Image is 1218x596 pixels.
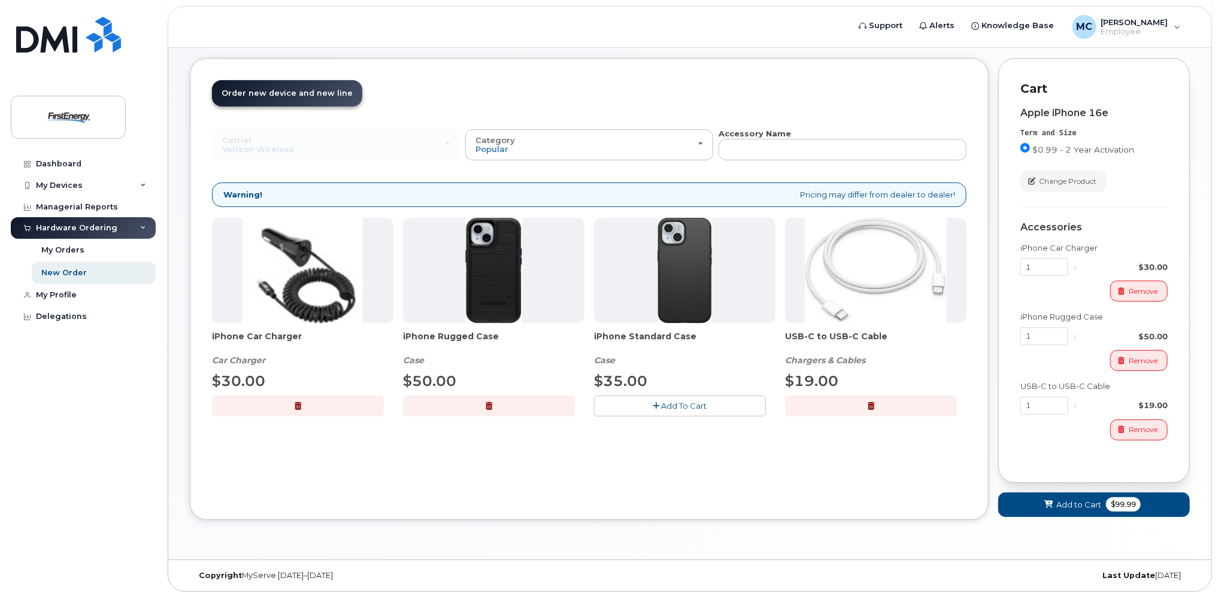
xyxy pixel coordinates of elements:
span: USB-C to USB-C Cable [785,330,966,354]
span: Popular [475,144,508,154]
span: $19.00 [785,372,838,390]
a: Alerts [911,14,964,38]
button: Add To Cart [594,396,766,416]
button: Add to Cart $99.99 [998,492,1190,517]
span: [PERSON_NAME] [1101,17,1168,27]
span: Change Product [1039,176,1096,187]
div: MyServe [DATE]–[DATE] [190,571,523,580]
span: Remove [1129,355,1158,366]
span: $99.99 [1106,497,1141,512]
div: USB-C to USB-C Cable [785,330,966,366]
span: Employee [1101,27,1168,37]
em: Case [594,355,615,366]
span: MC [1076,20,1092,34]
div: iPhone Rugged Case [1020,311,1168,323]
div: $50.00 [1082,331,1168,342]
a: Support [851,14,911,38]
span: Add To Cart [662,401,707,410]
span: $50.00 [403,372,456,390]
span: $30.00 [212,372,265,390]
button: Remove [1110,281,1168,302]
div: iPhone Standard Case [594,330,775,366]
input: $0.99 - 2 Year Activation [1020,143,1030,153]
div: Malick, Christopher [1064,15,1189,39]
div: x [1068,261,1082,273]
div: Term and Size [1020,128,1168,138]
span: Alerts [930,20,955,32]
span: $0.99 - 2 Year Activation [1032,145,1134,154]
span: iPhone Rugged Case [403,330,584,354]
div: $19.00 [1082,400,1168,411]
img: Symmetry.jpg [658,218,712,323]
img: iphonesecg.jpg [243,218,363,323]
em: Car Charger [212,355,265,366]
button: Remove [1110,419,1168,440]
img: Defender.jpg [465,218,522,323]
div: $30.00 [1082,261,1168,273]
div: x [1068,400,1082,411]
span: Category [475,135,515,145]
button: Remove [1110,350,1168,371]
iframe: Messenger Launcher [1166,544,1209,587]
span: Add to Cart [1056,499,1101,510]
div: Accessories [1020,222,1168,233]
strong: Last Update [1102,571,1155,580]
strong: Copyright [199,571,242,580]
strong: Warning! [223,189,262,200]
span: Remove [1129,424,1158,435]
span: Knowledge Base [982,20,1055,32]
div: x [1068,331,1082,342]
span: Support [869,20,903,32]
strong: Accessory Name [719,129,791,138]
div: iPhone Car Charger [212,330,393,366]
p: Cart [1020,80,1168,98]
button: Category Popular [465,129,713,160]
div: [DATE] [856,571,1190,580]
div: iPhone Car Charger [1020,242,1168,254]
div: Pricing may differ from dealer to dealer! [212,183,966,207]
button: Change Product [1020,171,1107,191]
span: iPhone Car Charger [212,330,393,354]
span: Remove [1129,286,1158,297]
span: Order new device and new line [222,89,353,98]
div: USB-C to USB-C Cable [1020,381,1168,392]
img: USB-C.jpg [805,218,947,323]
span: iPhone Standard Case [594,330,775,354]
em: Case [403,355,424,366]
div: Apple iPhone 16e [1020,108,1168,118]
em: Chargers & Cables [785,355,865,366]
a: Knowledge Base [964,14,1063,38]
span: $35.00 [594,372,647,390]
div: iPhone Rugged Case [403,330,584,366]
